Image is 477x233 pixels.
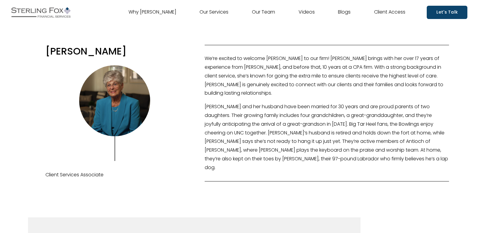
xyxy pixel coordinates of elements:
img: Sterling Fox Financial Services [10,5,72,20]
p: [PERSON_NAME] and her husband have been married for 30 years and are proud parents of two daughte... [205,102,449,172]
p: We’re excited to welcome [PERSON_NAME] to our firm! [PERSON_NAME] brings with her over 17 years o... [205,54,449,98]
a: Client Access [374,8,405,17]
a: Videos [299,8,315,17]
a: Let's Talk [427,6,467,19]
a: Blogs [338,8,351,17]
h3: [PERSON_NAME] [45,45,184,58]
a: Our Services [200,8,228,17]
a: Our Team [252,8,275,17]
a: Why [PERSON_NAME] [129,8,176,17]
p: Client Services Associate [45,171,184,179]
